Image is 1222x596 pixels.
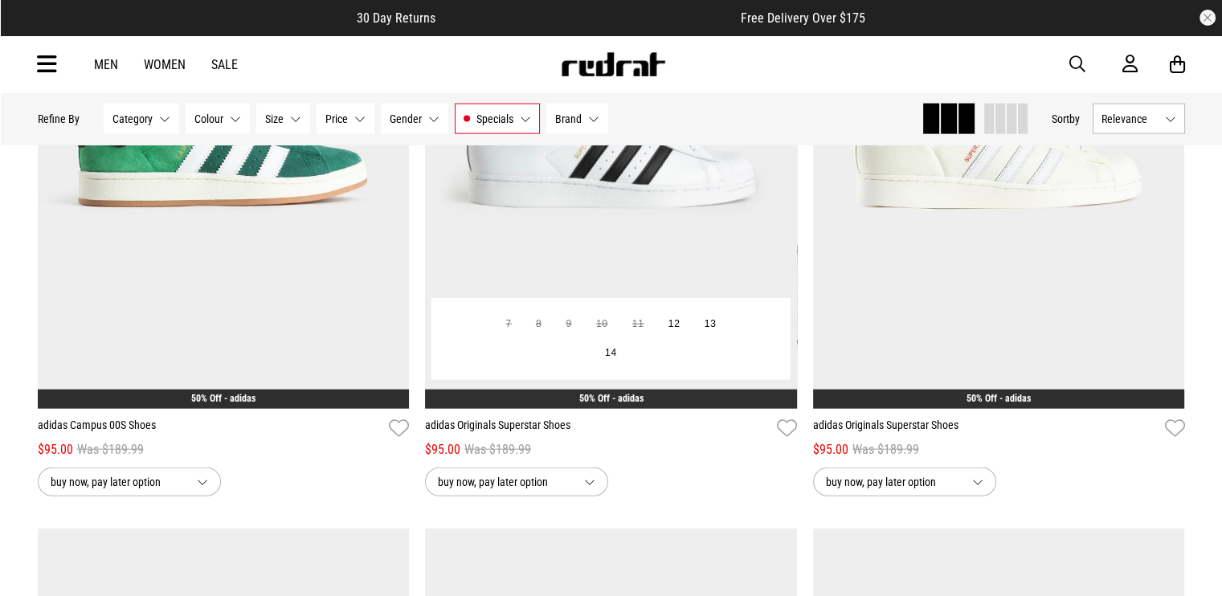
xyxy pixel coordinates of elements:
button: Gender [381,104,448,134]
a: Sale [211,57,238,72]
button: buy now, pay later option [425,467,608,496]
button: 13 [693,310,729,339]
button: Price [317,104,374,134]
button: 12 [656,310,693,339]
span: buy now, pay later option [826,472,959,492]
p: Refine By [38,112,80,125]
button: Sortby [1052,109,1080,129]
button: 9 [554,310,583,339]
button: buy now, pay later option [813,467,996,496]
span: Price [325,112,348,125]
span: Relevance [1101,112,1159,125]
a: 50% Off - adidas [191,393,255,404]
button: buy now, pay later option [38,467,221,496]
span: buy now, pay later option [438,472,571,492]
a: Men [94,57,118,72]
span: by [1069,112,1080,125]
img: Redrat logo [560,52,666,76]
button: Specials [455,104,540,134]
a: 50% Off - adidas [578,393,643,404]
span: Was $189.99 [77,440,144,459]
span: Was $189.99 [852,440,919,459]
a: adidas Campus 00S Shoes [38,417,383,440]
a: adidas Originals Superstar Shoes [813,417,1159,440]
button: Size [256,104,310,134]
button: 7 [493,310,523,339]
span: Specials [476,112,513,125]
button: Category [104,104,179,134]
button: 8 [524,310,554,339]
button: 14 [593,339,629,368]
span: Colour [194,112,223,125]
a: adidas Originals Superstar Shoes [425,417,770,440]
span: Brand [555,112,582,125]
span: Gender [390,112,422,125]
span: Category [112,112,153,125]
span: 30 Day Returns [357,10,435,26]
span: Free Delivery Over $175 [741,10,865,26]
span: Was $189.99 [464,440,531,459]
span: buy now, pay later option [51,472,184,492]
span: Size [265,112,284,125]
button: Brand [546,104,608,134]
button: Open LiveChat chat widget [13,6,61,55]
a: Women [144,57,186,72]
button: 11 [620,310,656,339]
button: Relevance [1093,104,1185,134]
span: $95.00 [38,440,73,459]
a: 50% Off - adidas [967,393,1031,404]
button: Colour [186,104,250,134]
iframe: Customer reviews powered by Trustpilot [468,10,709,26]
button: 10 [584,310,620,339]
span: $95.00 [813,440,848,459]
span: $95.00 [425,440,460,459]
